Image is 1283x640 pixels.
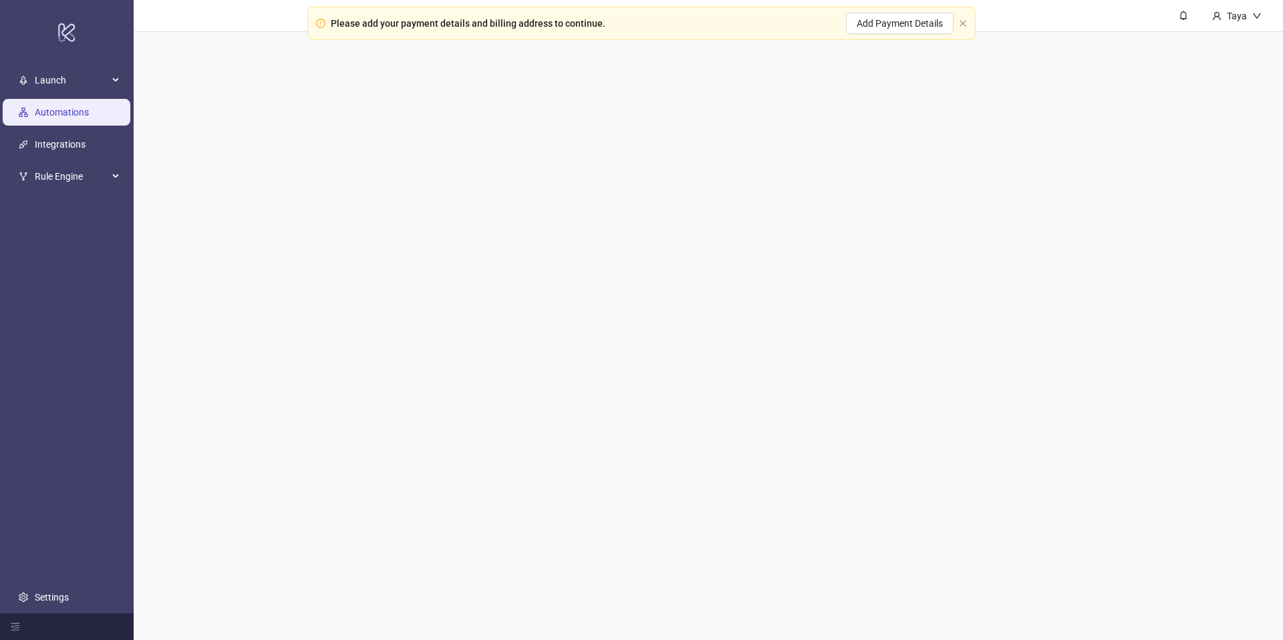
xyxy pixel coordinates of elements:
[1252,11,1262,21] span: down
[1222,9,1252,23] div: Taya
[959,19,967,28] button: close
[35,163,108,190] span: Rule Engine
[846,13,954,34] button: Add Payment Details
[316,19,325,28] span: exclamation-circle
[35,67,108,94] span: Launch
[35,139,86,150] a: Integrations
[959,19,967,27] span: close
[1212,11,1222,21] span: user
[1179,11,1188,20] span: bell
[11,622,20,631] span: menu-fold
[19,172,28,181] span: fork
[35,592,69,603] a: Settings
[331,16,605,31] div: Please add your payment details and billing address to continue.
[35,107,89,118] a: Automations
[857,18,943,29] span: Add Payment Details
[19,75,28,85] span: rocket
